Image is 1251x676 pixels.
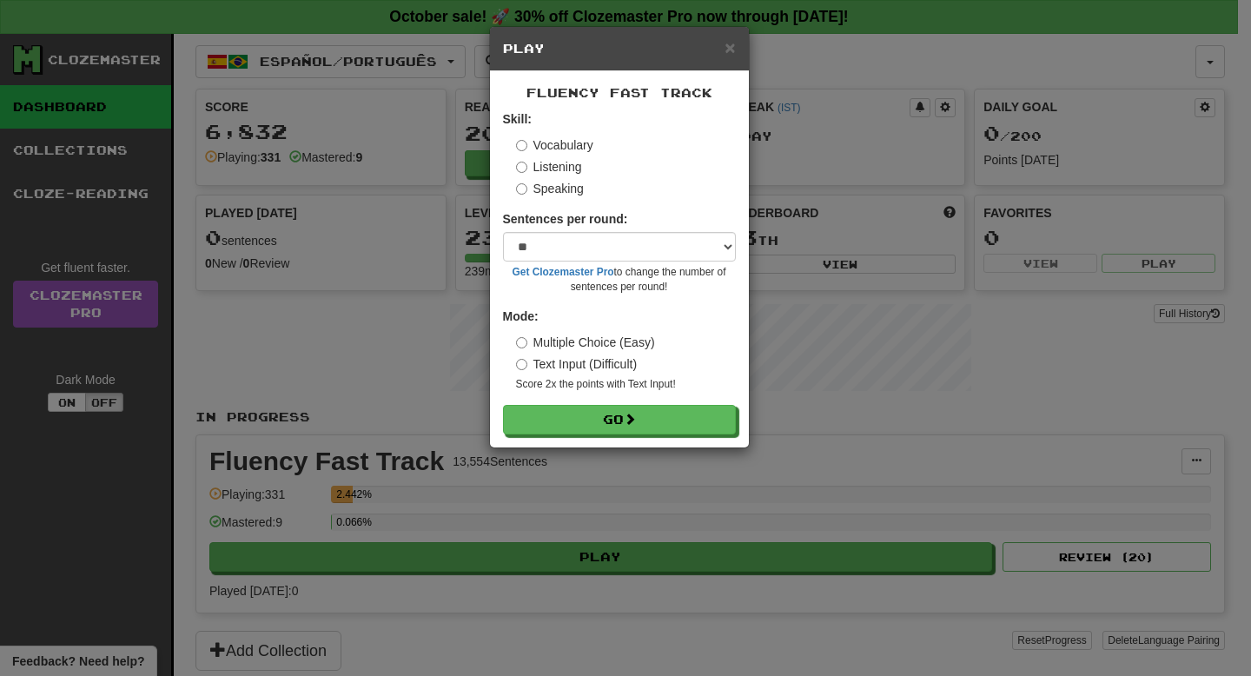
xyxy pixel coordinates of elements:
[725,37,735,57] span: ×
[516,136,593,154] label: Vocabulary
[503,309,539,323] strong: Mode:
[513,266,614,278] a: Get Clozemaster Pro
[516,162,527,173] input: Listening
[725,38,735,56] button: Close
[516,334,655,351] label: Multiple Choice (Easy)
[516,359,527,370] input: Text Input (Difficult)
[516,183,527,195] input: Speaking
[526,85,712,100] span: Fluency Fast Track
[516,377,736,392] small: Score 2x the points with Text Input !
[516,355,638,373] label: Text Input (Difficult)
[503,210,628,228] label: Sentences per round:
[503,40,736,57] h5: Play
[516,337,527,348] input: Multiple Choice (Easy)
[503,265,736,295] small: to change the number of sentences per round!
[516,180,584,197] label: Speaking
[503,405,736,434] button: Go
[516,158,582,176] label: Listening
[516,140,527,151] input: Vocabulary
[503,112,532,126] strong: Skill:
